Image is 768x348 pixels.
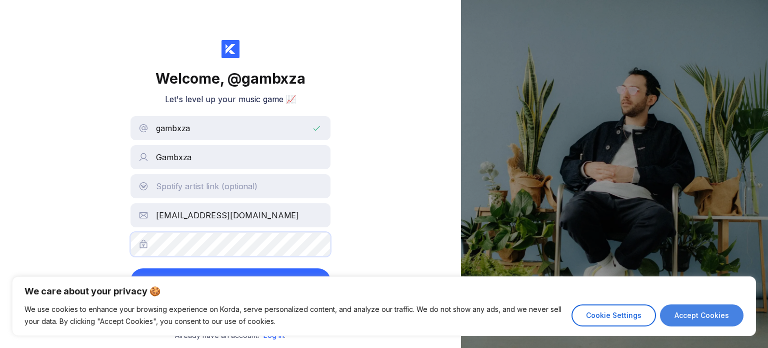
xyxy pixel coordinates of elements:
[24,285,743,297] p: We care about your privacy 🍪
[227,70,241,87] span: @
[130,145,330,169] input: Name
[130,203,330,227] input: Email
[24,303,564,327] p: We use cookies to enhance your browsing experience on Korda, serve personalized content, and anal...
[660,304,743,326] button: Accept Cookies
[130,174,330,198] input: Spotify artist link (optional)
[241,70,305,87] span: gambxza
[165,94,296,104] h2: Let's level up your music game 📈
[130,116,330,140] input: Username
[155,70,305,87] div: Welcome,
[571,304,656,326] button: Cookie Settings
